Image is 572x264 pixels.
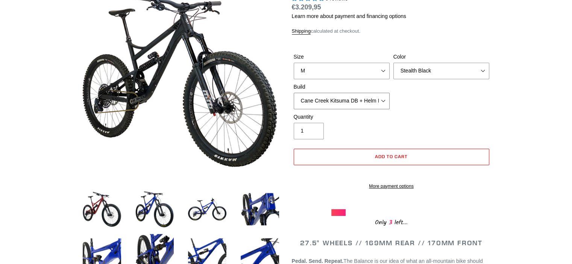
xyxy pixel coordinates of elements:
[375,154,408,159] span: Add to cart
[292,258,344,264] b: Pedal. Send. Repeat.
[239,189,281,230] img: Load image into Gallery viewer, BALANCE - Complete Bike
[331,216,452,228] div: Only left...
[292,13,406,19] a: Learn more about payment and financing options
[294,183,489,190] a: More payment options
[294,113,390,121] label: Quantity
[387,218,394,227] span: 3
[294,149,489,165] button: Add to cart
[134,189,175,230] img: Load image into Gallery viewer, BALANCE - Complete Bike
[292,28,311,35] a: Shipping
[292,27,491,35] div: calculated at checkout.
[187,189,228,230] img: Load image into Gallery viewer, BALANCE - Complete Bike
[294,83,390,91] label: Build
[393,53,489,61] label: Color
[81,189,123,230] img: Load image into Gallery viewer, BALANCE - Complete Bike
[292,239,491,247] h2: 27.5" WHEELS // 169MM REAR // 170MM FRONT
[294,53,390,61] label: Size
[292,3,321,11] span: €3.209,95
